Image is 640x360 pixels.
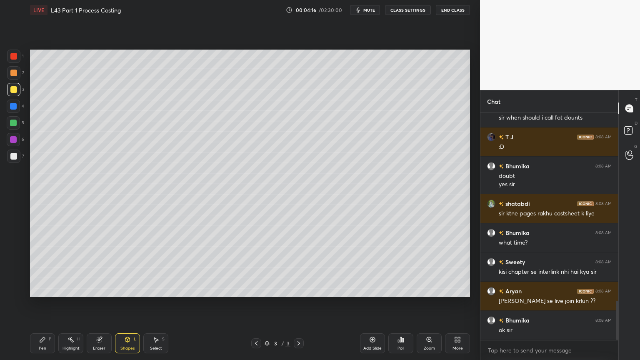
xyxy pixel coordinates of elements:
img: no-rating-badge.077c3623.svg [499,164,504,169]
div: 8:08 AM [595,201,612,206]
img: no-rating-badge.077c3623.svg [499,135,504,140]
img: iconic-dark.1390631f.png [577,201,594,206]
img: no-rating-badge.077c3623.svg [499,318,504,323]
img: default.png [487,258,495,266]
div: [PERSON_NAME] se live join krlun ?? [499,297,612,305]
div: 8:08 AM [595,318,612,323]
div: 3 [7,83,24,96]
p: Chat [480,90,507,112]
div: LIVE [30,5,47,15]
div: 3 [285,340,290,347]
img: e46e94f5da8d4cc897766d90ab81d02c.jpg [487,200,495,208]
div: 8:08 AM [595,260,612,265]
img: iconic-dark.1390631f.png [577,135,594,140]
h6: Sweety [504,257,525,266]
h6: Bhumika [504,162,530,170]
img: default.png [487,162,495,170]
img: no-rating-badge.077c3623.svg [499,260,504,265]
div: Poll [397,346,404,350]
p: G [634,143,637,150]
p: T [635,97,637,103]
img: default.png [487,287,495,295]
img: no-rating-badge.077c3623.svg [499,289,504,294]
div: grid [480,113,618,340]
img: no-rating-badge.077c3623.svg [499,202,504,206]
h6: shatabdi [504,199,530,208]
div: Highlight [62,346,80,350]
div: Zoom [424,346,435,350]
div: sir when should i call fot dounts [499,114,612,122]
div: doubt [499,172,612,180]
div: 6 [7,133,24,146]
div: 2 [7,66,24,80]
div: Select [150,346,162,350]
div: 1 [7,50,24,63]
h6: Aryan [504,287,522,295]
button: CLASS SETTINGS [385,5,431,15]
h4: L43 Part 1 Process Costing [51,6,121,14]
div: sir ktne pages rakhu costsheet k liye [499,210,612,218]
div: kisi chapter se interlink nhi hai kya sir [499,268,612,276]
img: be583dc6cd58456db7f4e472398e0f3d.jpg [487,133,495,141]
h6: T J [504,132,513,141]
div: 3 [271,341,280,346]
div: ok sir [499,326,612,335]
p: D [635,120,637,126]
div: H [77,337,80,341]
div: Shapes [120,346,135,350]
div: :D [499,143,612,151]
div: 8:08 AM [595,164,612,169]
button: mute [350,5,380,15]
div: L [134,337,136,341]
div: what time? [499,239,612,247]
h6: Bhumika [504,228,530,237]
img: default.png [487,316,495,325]
div: 7 [7,150,24,163]
div: Pen [39,346,46,350]
div: Eraser [93,346,105,350]
div: 8:08 AM [595,230,612,235]
h6: Bhumika [504,316,530,325]
div: 8:08 AM [595,135,612,140]
div: Add Slide [363,346,382,350]
img: iconic-dark.1390631f.png [577,289,594,294]
img: no-rating-badge.077c3623.svg [499,231,504,235]
div: P [49,337,51,341]
span: mute [363,7,375,13]
div: yes sir [499,180,612,189]
div: 8:08 AM [595,289,612,294]
img: default.png [487,229,495,237]
div: More [452,346,463,350]
div: 4 [7,100,24,113]
div: S [162,337,165,341]
div: / [281,341,284,346]
div: 5 [7,116,24,130]
button: End Class [436,5,470,15]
